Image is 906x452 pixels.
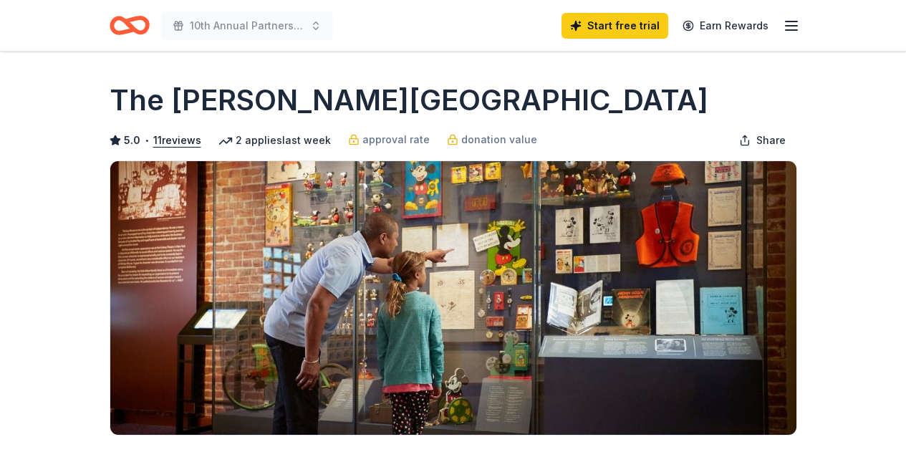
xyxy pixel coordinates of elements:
[348,131,430,148] a: approval rate
[674,13,777,39] a: Earn Rewards
[190,17,304,34] span: 10th Annual Partners for Justice
[144,135,149,146] span: •
[110,80,708,120] h1: The [PERSON_NAME][GEOGRAPHIC_DATA]
[161,11,333,40] button: 10th Annual Partners for Justice
[218,132,331,149] div: 2 applies last week
[110,161,796,435] img: Image for The Walt Disney Museum
[562,13,668,39] a: Start free trial
[362,131,430,148] span: approval rate
[110,9,150,42] a: Home
[153,132,201,149] button: 11reviews
[124,132,140,149] span: 5.0
[728,126,797,155] button: Share
[756,132,786,149] span: Share
[447,131,537,148] a: donation value
[461,131,537,148] span: donation value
